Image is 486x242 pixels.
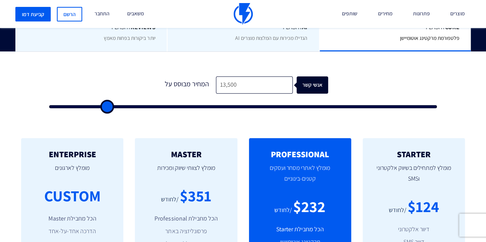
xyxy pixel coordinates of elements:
[146,150,226,159] h2: MASTER
[293,196,325,217] div: $232
[305,76,336,94] div: אנשי קשר
[57,7,82,21] a: הרשם
[146,214,226,223] li: הכל מחבילת Professional
[235,35,307,41] span: הגדילו מכירות עם המלצות מוצרים AI
[407,196,439,217] div: $124
[180,185,211,207] div: $351
[260,150,340,159] h2: PROFESSIONAL
[260,225,340,234] li: הכל מחבילת Starter
[161,195,179,204] div: /לחודש
[33,227,112,236] li: הדרכה אחד-על-אחד
[158,76,216,94] div: המחיר מבוסס על
[33,214,112,223] li: הכל מחבילת Master
[33,159,112,185] p: מומלץ לארגונים
[15,7,51,21] a: קביעת דמו
[374,150,453,159] h2: STARTER
[146,159,226,185] p: מומלץ לצוותי שיווק ומכירות
[274,206,292,215] div: /לחודש
[44,185,101,207] div: CUSTOM
[400,35,459,41] span: פלטפורמת מרקטינג אוטומיישן
[33,150,112,159] h2: ENTERPRISE
[388,206,406,215] div: /לחודש
[146,227,226,236] li: פרסונליזציה באתר
[260,159,340,196] p: מומלץ לאתרי מסחר ועסקים קטנים-בינוניים
[374,225,453,234] li: דיוור אלקטרוני
[374,159,453,196] p: מומלץ למתחילים בשיווק אלקטרוני וSMS
[104,35,155,41] span: יותר ביקורות בפחות מאמץ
